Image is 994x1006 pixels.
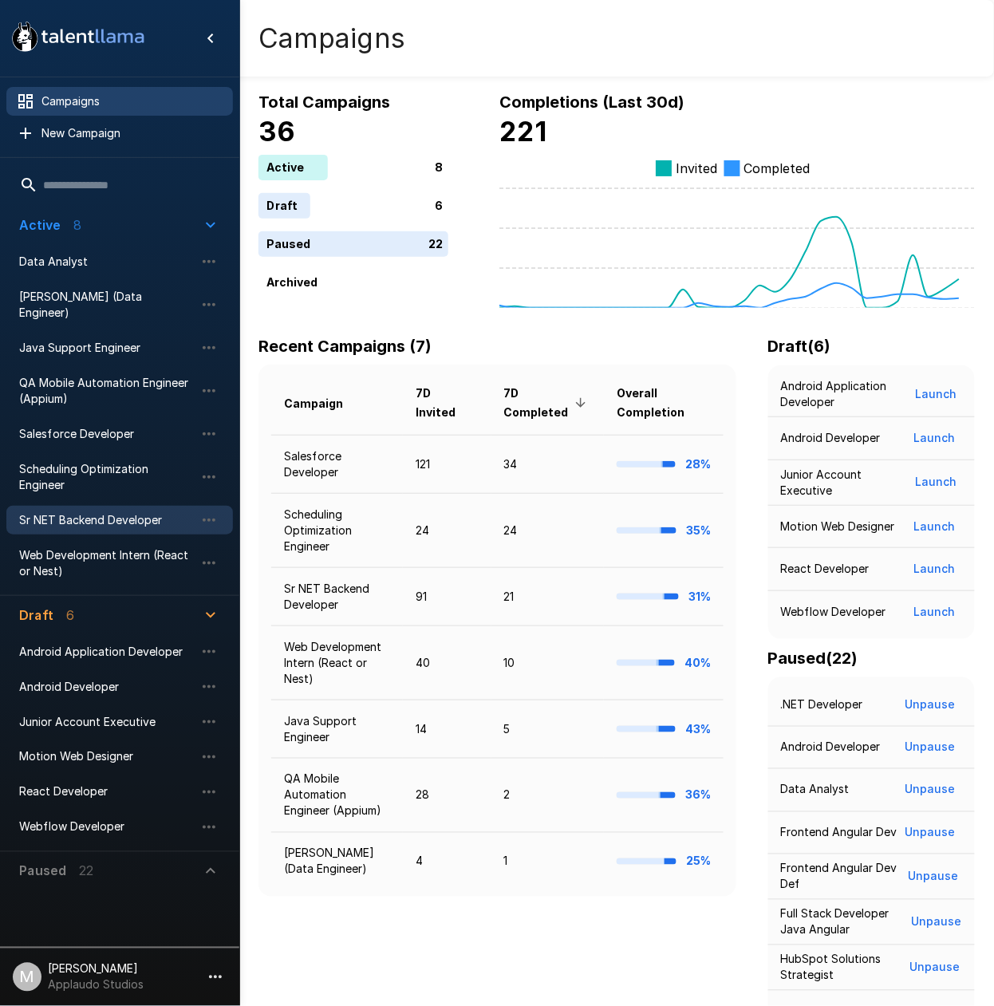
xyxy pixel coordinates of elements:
span: Campaign [284,394,364,413]
span: 7D Completed [504,384,592,422]
button: Launch [910,467,962,497]
td: 24 [491,494,605,568]
span: 7D Invited [416,384,479,422]
b: Completions (Last 30d) [499,93,684,112]
td: Scheduling Optimization Engineer [271,494,403,568]
td: 2 [491,759,605,833]
td: 10 [491,626,605,700]
b: 40% [684,656,711,669]
p: HubSpot Solutions Strategist [781,952,909,984]
p: Frontend Angular Dev [781,825,897,841]
b: 31% [688,590,711,603]
b: Paused ( 22 ) [768,649,858,668]
p: Frontend Angular Dev Def [781,861,905,893]
b: Draft ( 6 ) [768,337,831,356]
td: 5 [491,700,605,759]
b: Recent Campaigns (7) [258,337,432,356]
p: Motion Web Designer [781,519,895,535]
p: 22 [428,235,443,252]
b: Total Campaigns [258,93,390,112]
button: Launch [908,598,962,627]
p: Android Developer [781,430,881,446]
td: 21 [491,568,605,626]
button: Unpause [909,953,962,983]
td: Java Support Engineer [271,700,403,759]
button: Launch [911,380,962,409]
b: 36 [258,115,295,148]
p: Data Analyst [781,782,850,798]
td: 91 [403,568,491,626]
button: Launch [908,554,962,584]
b: 221 [499,115,546,148]
p: Webflow Developer [781,604,886,620]
td: 24 [403,494,491,568]
td: 4 [403,833,491,891]
h4: Campaigns [258,22,405,55]
td: Salesforce Developer [271,435,403,493]
td: Sr NET Backend Developer [271,568,403,626]
b: 25% [686,854,711,868]
b: 43% [685,722,711,736]
button: Unpause [899,690,962,720]
td: 34 [491,435,605,493]
button: Launch [908,512,962,542]
td: 121 [403,435,491,493]
td: QA Mobile Automation Engineer (Appium) [271,759,403,833]
button: Unpause [899,819,962,848]
p: Junior Account Executive [781,467,910,499]
td: 28 [403,759,491,833]
p: Full Stack Developer Java Angular [781,906,911,938]
span: Overall Completion [617,384,711,422]
b: 28% [685,457,711,471]
b: 36% [685,788,711,802]
button: Unpause [911,908,962,937]
p: Android Developer [781,740,881,755]
td: [PERSON_NAME] (Data Engineer) [271,833,403,891]
button: Launch [908,424,962,453]
button: Unpause [899,733,962,763]
button: Unpause [899,775,962,805]
p: .NET Developer [781,696,863,712]
button: Unpause [905,862,962,892]
td: 14 [403,700,491,759]
p: 6 [435,197,443,214]
p: 8 [435,159,443,176]
b: 35% [686,523,711,537]
td: 40 [403,626,491,700]
p: React Developer [781,561,870,577]
td: Web Development Intern (React or Nest) [271,626,403,700]
p: Android Application Developer [781,378,911,410]
td: 1 [491,833,605,891]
